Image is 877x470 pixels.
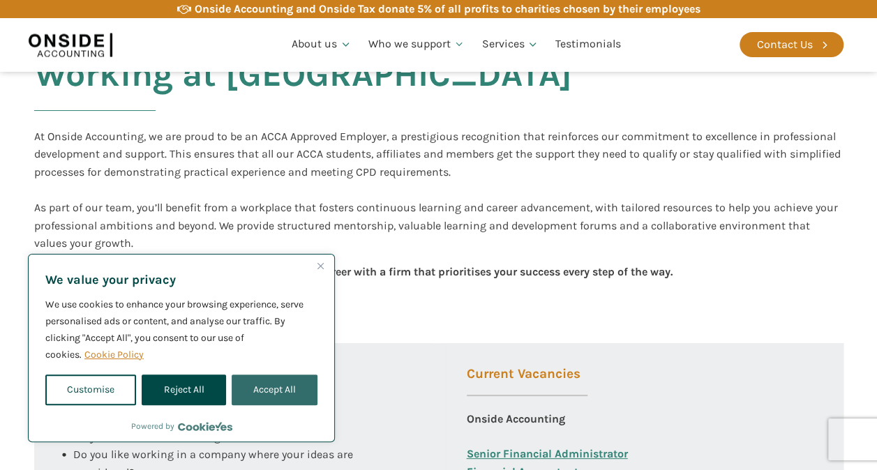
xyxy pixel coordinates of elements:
a: Testimonials [547,21,629,68]
span: Do you want flexible working? [73,430,226,444]
div: Powered by [131,419,232,433]
a: Contact Us [740,32,844,57]
button: Customise [45,374,136,405]
a: Cookie Policy [84,348,144,361]
img: Close [317,263,324,269]
a: Senior Financial Administrator [467,445,628,463]
div: At Onside Accounting, we are proud to be an ACCA Approved Employer, a prestigious recognition tha... [34,128,844,252]
a: About us [283,21,360,68]
a: Services [473,21,547,68]
a: Visit CookieYes website [178,422,232,431]
img: Onside Accounting [28,29,112,61]
div: Onside Accounting [467,410,565,445]
button: Reject All [142,374,225,405]
h3: Current Vacancies [467,367,587,396]
div: We value your privacy [28,254,335,442]
div: Join us to unlock your potential and build a rewarding career with a firm that prioritises your s... [34,263,673,315]
div: Contact Us [757,36,813,54]
p: We value your privacy [45,271,317,288]
button: Close [312,257,329,274]
p: We use cookies to enhance your browsing experience, serve personalised ads or content, and analys... [45,296,317,363]
a: Who we support [360,21,474,68]
button: Accept All [232,374,317,405]
h2: Working at [GEOGRAPHIC_DATA] [34,55,572,128]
